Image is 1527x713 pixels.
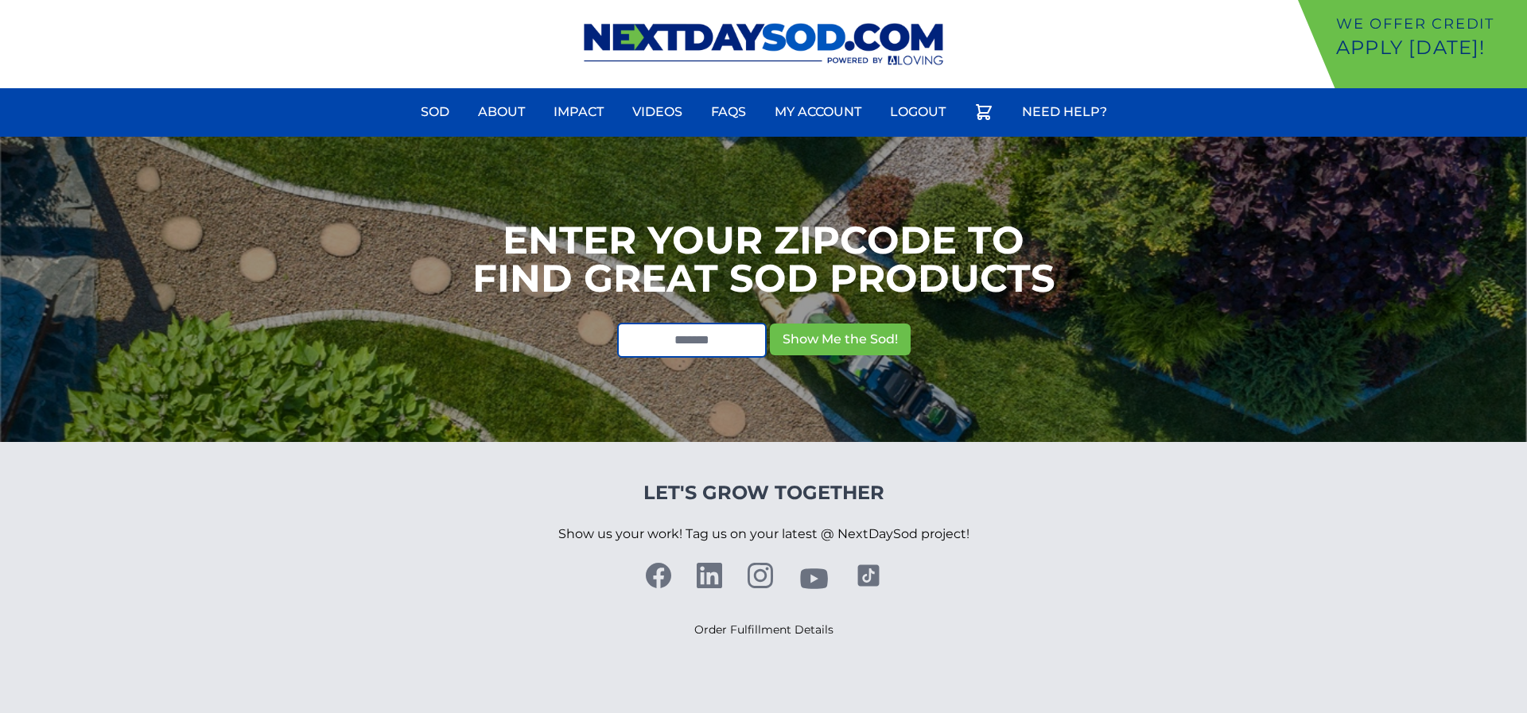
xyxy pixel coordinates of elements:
a: Impact [544,93,613,131]
a: About [468,93,534,131]
h1: Enter your Zipcode to Find Great Sod Products [472,221,1055,297]
p: Apply [DATE]! [1336,35,1521,60]
a: Order Fulfillment Details [694,622,833,637]
a: Logout [880,93,955,131]
p: We offer Credit [1336,13,1521,35]
p: Show us your work! Tag us on your latest @ NextDaySod project! [558,506,969,563]
a: Sod [411,93,459,131]
a: FAQs [701,93,756,131]
a: My Account [765,93,871,131]
h4: Let's Grow Together [558,480,969,506]
button: Show Me the Sod! [770,324,911,355]
a: Videos [623,93,692,131]
a: Need Help? [1012,93,1117,131]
